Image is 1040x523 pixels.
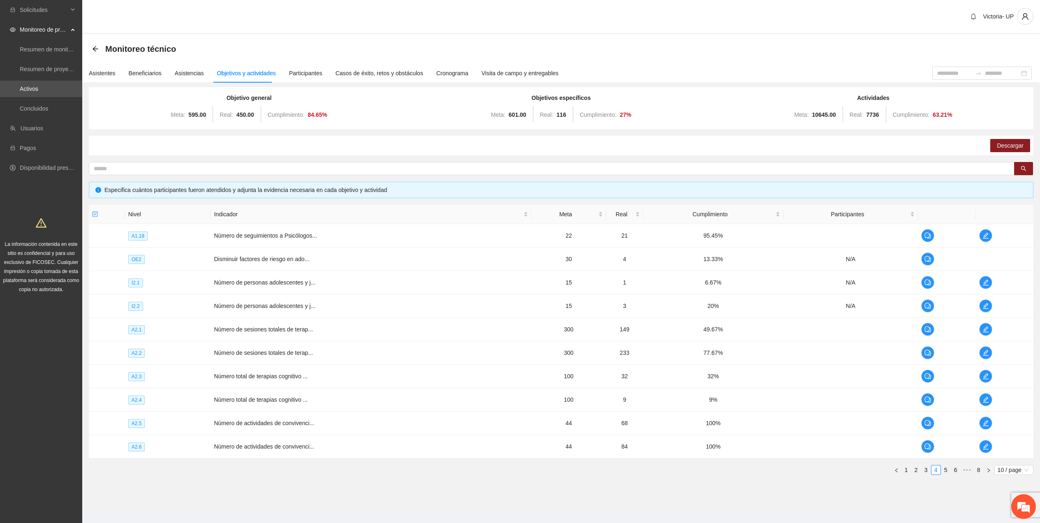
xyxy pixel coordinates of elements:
span: Real: [220,111,233,118]
div: Beneficiarios [129,69,162,78]
button: comment [921,393,934,406]
span: left [894,468,899,473]
button: search [1014,162,1033,175]
a: 8 [974,465,983,474]
td: 300 [531,318,606,341]
td: 6.67% [643,271,783,294]
strong: 63.21 % [933,111,952,118]
strong: 7736 [866,111,879,118]
span: ••• [961,465,974,475]
span: A2.4 [128,396,145,405]
span: La información contenida en este sitio es confidencial y para uso exclusivo de FICOSEC. Cualquier... [3,241,79,292]
td: 149 [606,318,643,341]
button: comment [921,346,934,359]
a: Pagos [20,145,36,151]
button: left [892,465,901,475]
span: A1.18 [128,231,148,241]
strong: 27 % [620,111,631,118]
span: Descargar [997,141,1024,150]
span: Participantes [787,210,908,219]
button: edit [979,370,992,383]
span: Meta [535,210,597,219]
button: comment [921,299,934,312]
li: 8 [974,465,984,475]
button: edit [979,229,992,242]
span: info-circle [95,187,101,193]
span: I2.2 [128,302,143,311]
span: edit [980,420,992,426]
span: Número de personas adolescentes y j... [214,279,315,286]
button: edit [979,276,992,289]
li: Previous Page [892,465,901,475]
span: I2.1 [128,278,143,287]
span: Disminuir factores de riesgo en ado... [214,256,309,262]
span: edit [980,373,992,380]
span: Cumplimiento: [893,111,929,118]
th: Indicador [211,205,531,224]
strong: 10645.00 [812,111,836,118]
span: A2.2 [128,349,145,358]
a: Activos [20,86,38,92]
span: edit [980,303,992,309]
button: comment [921,252,934,266]
span: Indicador [214,210,522,219]
td: 95.45% [643,224,783,248]
span: Cumplimiento: [268,111,304,118]
td: 15 [531,271,606,294]
span: Victoria- UP [983,13,1014,20]
th: Nivel [125,205,211,224]
span: edit [980,326,992,333]
span: Número de actividades de convivenci... [214,420,314,426]
a: 1 [902,465,911,474]
td: 30 [531,248,606,271]
div: Especifica cuántos participantes fueron atendidos y adjunta la evidencia necesaria en cada objeti... [104,185,1027,194]
div: Participantes [289,69,322,78]
a: Resumen de monitoreo [20,46,80,53]
td: 49.67% [643,318,783,341]
td: 9 [606,388,643,412]
td: 300 [531,341,606,365]
a: Usuarios [21,125,43,132]
td: 68 [606,412,643,435]
td: 100 [531,388,606,412]
div: Cronograma [436,69,468,78]
button: user [1017,8,1033,25]
div: Casos de éxito, retos y obstáculos [336,69,423,78]
th: Cumplimiento [643,205,783,224]
th: Real [606,205,643,224]
td: 44 [531,435,606,458]
button: edit [979,323,992,336]
span: Número de actividades de convivenci... [214,443,314,450]
li: Next 5 Pages [961,465,974,475]
th: Meta [531,205,606,224]
td: 20% [643,294,783,318]
strong: Actividades [857,95,889,101]
th: Participantes [783,205,918,224]
span: Número de sesiones totales de terap... [214,349,313,356]
strong: 116 [556,111,566,118]
span: to [975,70,982,76]
span: Meta: [491,111,505,118]
td: 100% [643,435,783,458]
button: edit [979,346,992,359]
span: swap-right [975,70,982,76]
span: A2.3 [128,372,145,381]
span: warning [36,218,46,228]
span: Cumplimiento: [580,111,616,118]
td: N/A [783,271,918,294]
span: edit [980,349,992,356]
span: edit [980,396,992,403]
td: 233 [606,341,643,365]
button: Descargar [990,139,1030,152]
td: 15 [531,294,606,318]
button: comment [921,229,934,242]
div: Page Size [994,465,1033,475]
td: 84 [606,435,643,458]
li: 6 [951,465,961,475]
td: N/A [783,294,918,318]
a: 6 [951,465,960,474]
a: Concluidos [20,105,48,112]
button: comment [921,276,934,289]
button: comment [921,370,934,383]
span: edit [980,279,992,286]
